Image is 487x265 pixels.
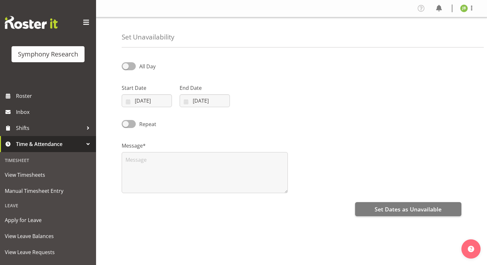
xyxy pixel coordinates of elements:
input: Click to select... [180,94,230,107]
a: View Timesheets [2,167,94,183]
a: Manual Timesheet Entry [2,183,94,199]
span: View Timesheets [5,170,91,180]
div: Leave [2,199,94,212]
img: jonathan-braddock11609.jpg [460,4,468,12]
div: Timesheet [2,154,94,167]
span: Inbox [16,107,93,117]
span: Roster [16,91,93,101]
button: Set Dates as Unavailable [355,202,461,216]
input: Click to select... [122,94,172,107]
a: View Leave Requests [2,244,94,260]
span: All Day [139,63,156,70]
span: View Leave Requests [5,247,91,257]
span: Repeat [136,120,156,128]
img: help-xxl-2.png [468,246,474,252]
span: Apply for Leave [5,215,91,225]
label: End Date [180,84,230,92]
span: Manual Timesheet Entry [5,186,91,196]
a: View Leave Balances [2,228,94,244]
div: Symphony Research [18,49,78,59]
span: Set Dates as Unavailable [375,205,442,213]
span: Shifts [16,123,83,133]
label: Start Date [122,84,172,92]
img: Rosterit website logo [5,16,58,29]
label: Message* [122,142,288,150]
h4: Set Unavailability [122,33,174,41]
a: Apply for Leave [2,212,94,228]
span: Time & Attendance [16,139,83,149]
span: View Leave Balances [5,231,91,241]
